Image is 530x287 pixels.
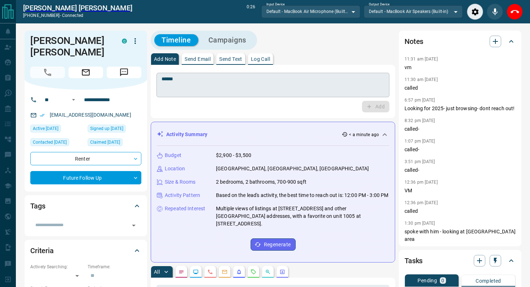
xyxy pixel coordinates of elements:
[30,264,84,270] p: Actively Searching:
[405,36,423,47] h2: Notes
[405,118,435,123] p: 8:32 pm [DATE]
[405,180,438,185] p: 12:36 pm [DATE]
[88,138,141,148] div: Fri Jul 28 2023
[30,171,141,184] div: Future Follow Up
[405,187,516,194] p: VM
[251,269,256,275] svg: Requests
[88,125,141,135] div: Fri Jul 28 2023
[69,67,103,78] span: Email
[236,269,242,275] svg: Listing Alerts
[165,178,196,186] p: Size & Rooms
[165,205,205,212] p: Repeated Interest
[405,139,435,144] p: 1:07 pm [DATE]
[30,35,111,58] h1: [PERSON_NAME] [PERSON_NAME]
[405,57,438,62] p: 11:31 am [DATE]
[157,128,389,141] div: Activity Summary< a minute ago
[30,245,54,256] h2: Criteria
[165,192,200,199] p: Activity Pattern
[405,159,435,164] p: 3:51 pm [DATE]
[193,269,199,275] svg: Lead Browsing Activity
[207,269,213,275] svg: Calls
[122,39,127,44] div: condos.ca
[405,77,438,82] p: 11:30 am [DATE]
[166,131,207,138] p: Activity Summary
[441,278,444,283] p: 0
[30,138,84,148] div: Sat Sep 13 2025
[69,95,78,104] button: Open
[219,57,242,62] p: Send Text
[405,166,516,174] p: called-
[216,205,389,228] p: Multiple views of listings at [STREET_ADDRESS] and other [GEOGRAPHIC_DATA] addresses, with a favo...
[50,112,131,118] a: [EMAIL_ADDRESS][DOMAIN_NAME]
[154,57,176,62] p: Add Note
[154,269,160,274] p: All
[216,152,251,159] p: $2,900 - $3,500
[405,200,438,205] p: 12:36 pm [DATE]
[261,5,360,18] div: Default - MacBook Air Microphone (Built-in)
[364,5,463,18] div: Default - MacBook Air Speakers (Built-in)
[154,34,198,46] button: Timeline
[30,197,141,215] div: Tags
[33,139,67,146] span: Contacted [DATE]
[23,4,132,12] a: [PERSON_NAME] [PERSON_NAME]
[90,139,120,146] span: Claimed [DATE]
[405,105,516,112] p: Looking for 2025- just browsing- dont reach out!
[62,13,83,18] span: connected
[33,125,58,132] span: Active [DATE]
[107,67,141,78] span: Message
[265,269,271,275] svg: Opportunities
[165,165,185,172] p: Location
[349,131,379,138] p: < a minute ago
[405,84,516,92] p: called
[216,192,388,199] p: Based on the lead's activity, the best time to reach out is: 12:00 PM - 3:00 PM
[405,255,423,266] h2: Tasks
[90,125,123,132] span: Signed up [DATE]
[467,4,483,20] div: Audio Settings
[251,238,296,251] button: Regenerate
[405,207,516,215] p: called
[405,252,516,269] div: Tasks
[165,152,181,159] p: Budget
[30,67,65,78] span: Call
[487,4,503,20] div: Mute
[405,64,516,71] p: vm
[266,2,285,7] label: Input Device
[216,178,306,186] p: 2 bedrooms, 2 bathrooms, 700-900 sqft
[405,221,435,226] p: 1:30 pm [DATE]
[30,125,84,135] div: Sat Sep 13 2025
[405,125,516,133] p: called-
[405,33,516,50] div: Notes
[23,12,132,19] p: [PHONE_NUMBER] -
[507,4,523,20] div: End Call
[222,269,228,275] svg: Emails
[30,200,45,212] h2: Tags
[405,146,516,153] p: called-
[418,278,437,283] p: Pending
[279,269,285,275] svg: Agent Actions
[129,220,139,230] button: Open
[30,152,141,165] div: Renter
[201,34,253,46] button: Campaigns
[216,165,369,172] p: [GEOGRAPHIC_DATA], [GEOGRAPHIC_DATA], [GEOGRAPHIC_DATA]
[40,113,45,118] svg: Email Verified
[369,2,389,7] label: Output Device
[30,242,141,259] div: Criteria
[185,57,211,62] p: Send Email
[247,4,255,20] p: 0:26
[405,98,435,103] p: 6:57 pm [DATE]
[405,228,516,243] p: spoke with him - looking at [GEOGRAPHIC_DATA] area
[476,278,501,283] p: Completed
[251,57,270,62] p: Log Call
[88,264,141,270] p: Timeframe:
[178,269,184,275] svg: Notes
